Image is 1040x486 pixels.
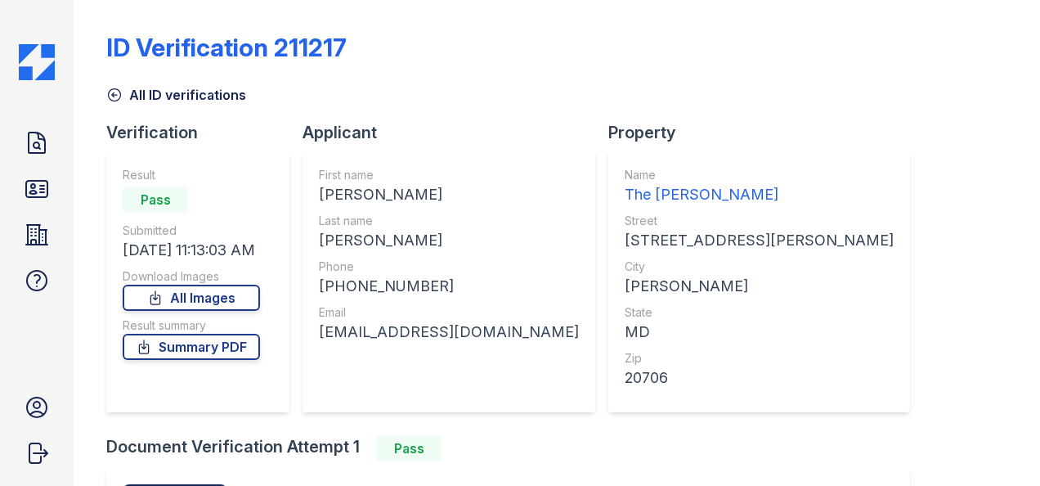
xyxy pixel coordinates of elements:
a: Summary PDF [123,334,260,360]
div: [PERSON_NAME] [319,229,579,252]
div: Result summary [123,317,260,334]
div: City [625,259,894,275]
div: Email [319,304,579,321]
div: Street [625,213,894,229]
div: The [PERSON_NAME] [625,183,894,206]
div: Pass [376,435,442,461]
div: Applicant [303,121,608,144]
div: First name [319,167,579,183]
div: Result [123,167,260,183]
div: Submitted [123,223,260,239]
div: Name [625,167,894,183]
div: Last name [319,213,579,229]
div: ID Verification 211217 [106,33,347,62]
a: All ID verifications [106,85,246,105]
div: Pass [123,187,188,213]
img: CE_Icon_Blue-c292c112584629df590d857e76928e9f676e5b41ef8f769ba2f05ee15b207248.png [19,44,55,80]
div: Verification [106,121,303,144]
div: State [625,304,894,321]
div: [DATE] 11:13:03 AM [123,239,260,262]
div: [STREET_ADDRESS][PERSON_NAME] [625,229,894,252]
div: Document Verification Attempt 1 [106,435,923,461]
div: [PERSON_NAME] [625,275,894,298]
div: Property [608,121,923,144]
div: MD [625,321,894,344]
div: [PHONE_NUMBER] [319,275,579,298]
a: All Images [123,285,260,311]
div: Phone [319,259,579,275]
div: Zip [625,350,894,367]
div: [PERSON_NAME] [319,183,579,206]
div: [EMAIL_ADDRESS][DOMAIN_NAME] [319,321,579,344]
div: 20706 [625,367,894,389]
a: Name The [PERSON_NAME] [625,167,894,206]
div: Download Images [123,268,260,285]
